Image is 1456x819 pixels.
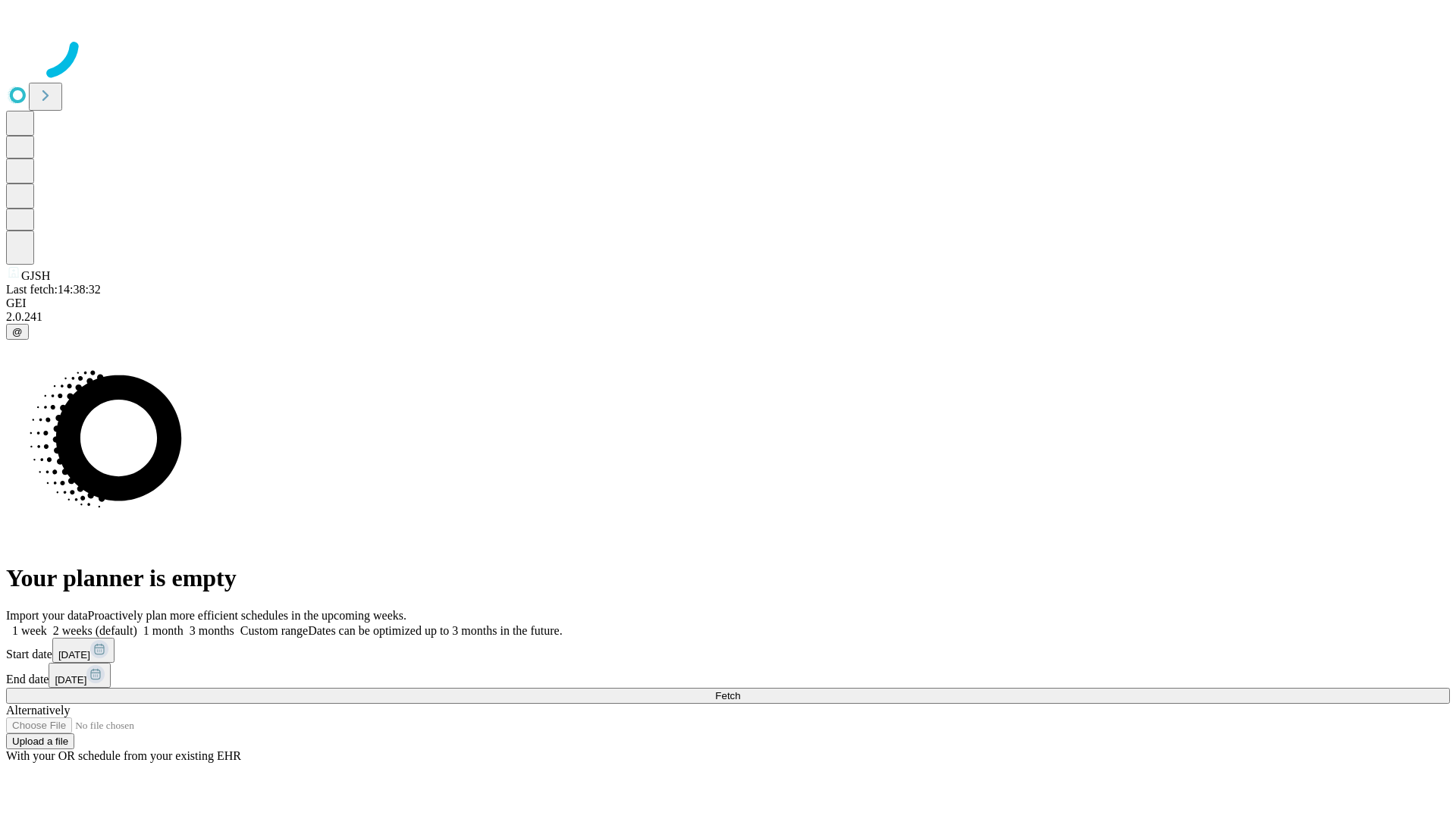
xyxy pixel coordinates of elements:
[52,638,115,663] button: [DATE]
[6,564,1450,592] h1: Your planner is empty
[88,609,406,622] span: Proactively plan more efficient schedules in the upcoming weeks.
[6,609,88,622] span: Import your data
[6,663,1450,688] div: End date
[53,624,137,637] span: 2 weeks (default)
[143,624,184,637] span: 1 month
[49,663,111,688] button: [DATE]
[190,624,234,637] span: 3 months
[6,283,101,296] span: Last fetch: 14:38:32
[6,704,70,717] span: Alternatively
[58,649,90,661] span: [DATE]
[715,690,740,701] span: Fetch
[12,326,23,337] span: @
[6,297,1450,310] div: GEI
[308,624,562,637] span: Dates can be optimized up to 3 months in the future.
[6,688,1450,704] button: Fetch
[240,624,308,637] span: Custom range
[6,638,1450,663] div: Start date
[12,624,47,637] span: 1 week
[6,310,1450,324] div: 2.0.241
[21,269,50,282] span: GJSH
[6,733,74,749] button: Upload a file
[6,324,29,340] button: @
[6,749,241,762] span: With your OR schedule from your existing EHR
[55,674,86,686] span: [DATE]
